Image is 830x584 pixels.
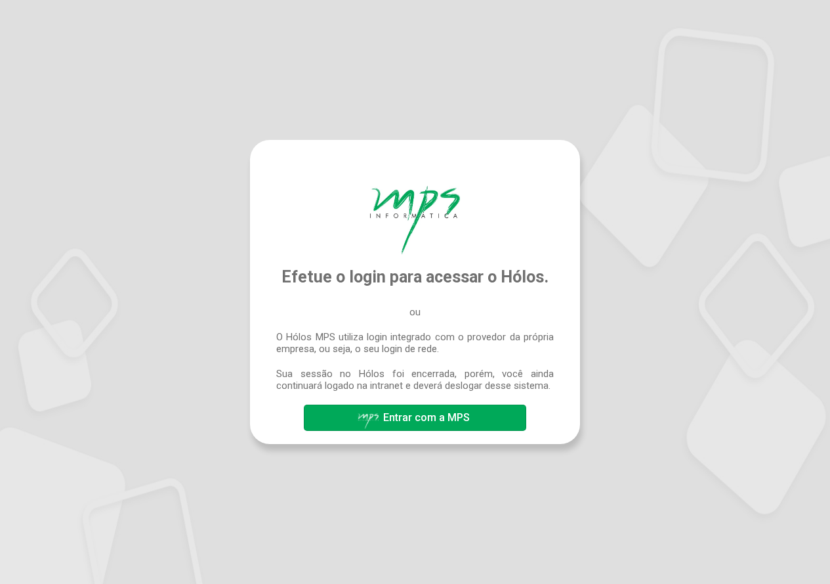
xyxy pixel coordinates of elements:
img: Hólos Mps Digital [370,186,459,254]
span: Sua sessão no Hólos foi encerrada, porém, você ainda continuará logado na intranet e deverá deslo... [276,368,554,392]
button: Entrar com a MPS [304,405,526,431]
span: O Hólos MPS utiliza login integrado com o provedor da própria empresa, ou seja, o seu login de rede. [276,331,554,355]
span: Entrar com a MPS [383,411,470,424]
span: ou [409,306,421,318]
span: Efetue o login para acessar o Hólos. [281,267,549,286]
